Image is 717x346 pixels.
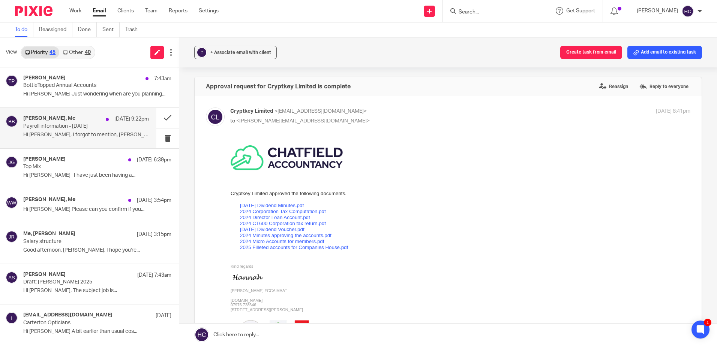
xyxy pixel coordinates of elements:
[78,22,97,37] a: Done
[10,103,118,109] a: 2025 Filleted accounts for Companies House.pdf
[566,8,595,13] span: Get Support
[0,123,460,128] p: Kind regards
[23,197,75,203] h4: [PERSON_NAME], Me
[137,197,171,204] p: [DATE] 3:54pm
[560,46,622,59] button: Create task from email
[23,91,171,97] p: Hi [PERSON_NAME] Just wondering when are you planning...
[23,239,142,245] p: Salary structure
[10,97,94,103] a: 2024 Micro Accounts for members.pdf
[6,48,17,56] span: View
[59,46,94,58] a: Other40
[23,247,171,254] p: Good afternoon, [PERSON_NAME], I hope you're...
[206,107,225,126] img: svg%3E
[6,197,18,209] img: svg%3E
[10,61,73,67] a: [DATE] Dividend Minutes.pdf
[6,115,18,127] img: svg%3E
[16,219,39,224] a: privacy policy
[154,75,171,82] p: 7:43am
[145,7,157,15] a: Team
[102,22,120,37] a: Sent
[23,312,112,318] h4: [EMAIL_ADDRESS][DOMAIN_NAME]
[15,6,52,16] img: Pixie
[10,67,96,73] a: 2024 Corporation Tax Computation.pdf
[206,83,351,90] h4: Approval request for Cryptkey Limited is complete
[0,49,460,55] p: Cryptkey Limited approved the following documents.
[10,85,74,91] a: [DATE] Dividend Voucher.pdf
[6,271,18,283] img: svg%3E
[194,46,277,59] button: ? + Associate email with client
[15,22,33,37] a: To do
[0,166,460,171] p: [STREET_ADDRESS][PERSON_NAME]
[69,7,81,15] a: Work
[0,171,86,211] img: Image title
[230,109,273,114] span: Cryptkey Limited
[137,231,171,238] p: [DATE] 3:15pm
[156,312,171,319] p: [DATE]
[23,164,142,170] p: Top Mix
[230,118,235,124] span: to
[637,81,690,92] label: Reply to everyone
[10,73,80,79] a: 2024 Director Loan Account.pdf
[23,115,75,122] h4: [PERSON_NAME], Me
[0,0,113,33] img: Image title
[125,22,143,37] a: Trash
[458,9,525,16] input: Search
[85,50,91,55] div: 40
[6,156,18,168] img: svg%3E
[49,50,55,55] div: 45
[23,123,124,130] p: Payroll information - [DATE]
[114,115,149,123] p: [DATE] 9:22pm
[23,231,75,237] h4: Me, [PERSON_NAME]
[23,271,66,278] h4: [PERSON_NAME]
[656,107,690,115] p: [DATE] 8:41pm
[23,279,142,285] p: Draft: [PERSON_NAME] 2025
[0,127,37,147] img: Image title
[236,118,370,124] span: <[PERSON_NAME][EMAIL_ADDRESS][DOMAIN_NAME]>
[23,206,171,213] p: Hi [PERSON_NAME] Please can you confirm if you...
[23,75,66,81] h4: [PERSON_NAME]
[23,288,171,294] p: Hi [PERSON_NAME], The subject job is...
[10,91,101,97] a: 2024 Minutes approving the accounts.pdf
[169,7,187,15] a: Reports
[0,161,460,166] p: 07976 728646
[682,5,694,17] img: svg%3E
[23,132,149,138] p: Hi [PERSON_NAME], I forgot to mention, [PERSON_NAME]...
[704,319,711,326] div: 1
[6,75,18,87] img: svg%3E
[0,157,460,162] p: [DOMAIN_NAME]
[23,82,142,89] p: BottleTopped Annual Accounts
[199,7,219,15] a: Settings
[23,320,142,326] p: Carterton Opticians
[597,81,630,92] label: Reassign
[197,48,206,57] div: ?
[117,7,134,15] a: Clients
[23,328,171,335] p: Hi [PERSON_NAME] A bit earlier than usual cos...
[0,219,458,238] span: View our , which includes information about our cookie policy. This message is confidential, lega...
[23,172,171,179] p: Hi [PERSON_NAME] I have just been having a...
[137,156,171,164] p: [DATE] 6:39pm
[137,271,171,279] p: [DATE] 7:43am
[0,147,460,152] p: [PERSON_NAME] FCCA MAAT
[637,7,678,15] p: [PERSON_NAME]
[274,109,367,114] span: <[EMAIL_ADDRESS][DOMAIN_NAME]>
[210,50,271,55] span: + Associate email with client
[10,79,96,85] a: 2024 CT600 Corporation tax return.pdf
[93,7,106,15] a: Email
[23,156,66,163] h4: [PERSON_NAME]
[6,312,18,324] img: svg%3E
[627,46,702,59] button: Add email to existing task
[39,22,72,37] a: Reassigned
[6,231,18,243] img: svg%3E
[21,46,59,58] a: Priority45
